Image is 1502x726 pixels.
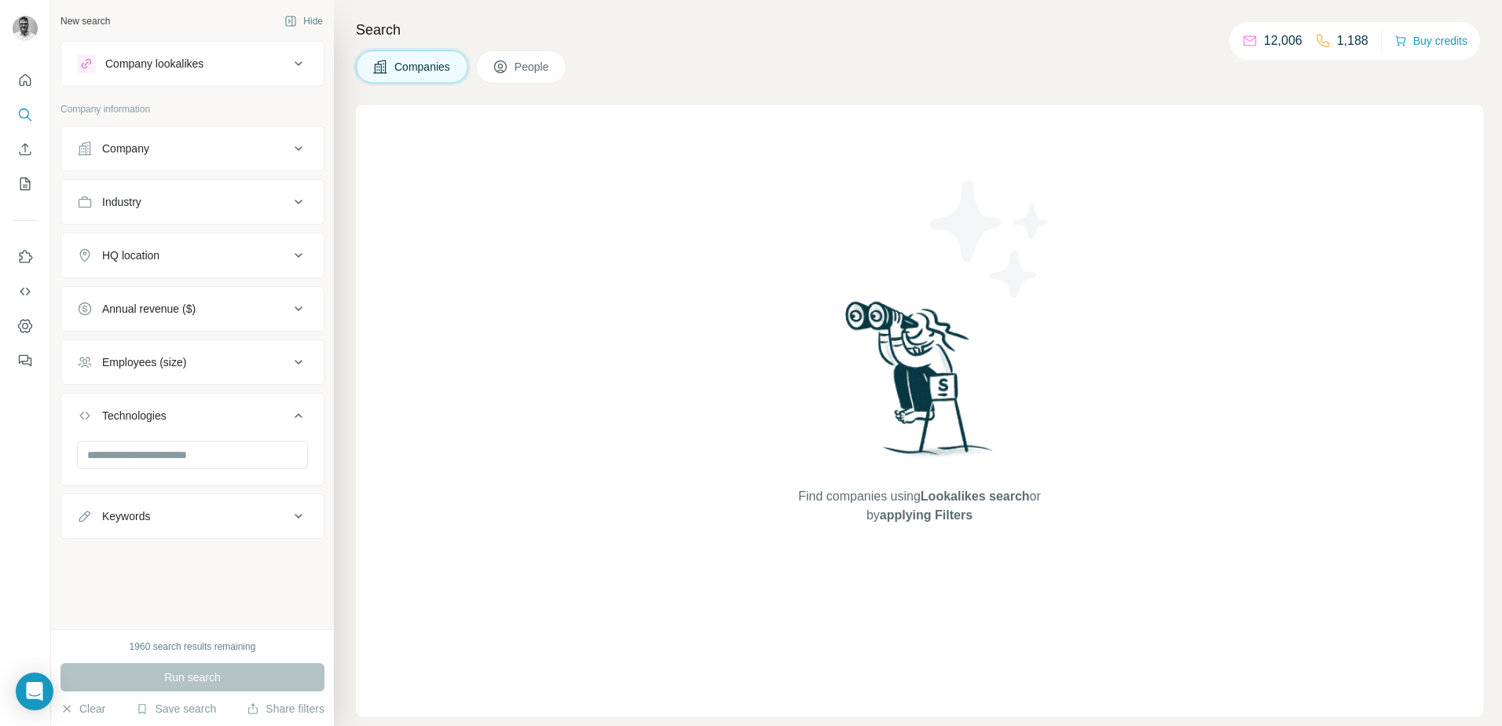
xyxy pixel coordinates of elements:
[16,673,53,710] div: Open Intercom Messenger
[921,489,1030,503] span: Lookalikes search
[1264,31,1302,50] p: 12,006
[102,508,150,524] div: Keywords
[880,508,973,522] span: applying Filters
[61,236,324,274] button: HQ location
[102,408,167,423] div: Technologies
[61,130,324,167] button: Company
[920,168,1061,310] img: Surfe Illustration - Stars
[102,301,196,317] div: Annual revenue ($)
[61,290,324,328] button: Annual revenue ($)
[61,497,324,535] button: Keywords
[61,397,324,441] button: Technologies
[61,45,324,82] button: Company lookalikes
[136,701,216,717] button: Save search
[793,487,1045,525] span: Find companies using or by
[13,135,38,163] button: Enrich CSV
[105,56,203,71] div: Company lookalikes
[60,14,110,28] div: New search
[515,59,551,75] span: People
[1394,30,1467,52] button: Buy credits
[13,101,38,129] button: Search
[356,19,1483,41] h4: Search
[13,312,38,340] button: Dashboard
[247,701,324,717] button: Share filters
[13,243,38,271] button: Use Surfe on LinkedIn
[838,297,1002,472] img: Surfe Illustration - Woman searching with binoculars
[394,59,452,75] span: Companies
[61,343,324,381] button: Employees (size)
[102,354,186,370] div: Employees (size)
[102,247,159,263] div: HQ location
[13,16,38,41] img: Avatar
[13,346,38,375] button: Feedback
[61,183,324,221] button: Industry
[102,194,141,210] div: Industry
[102,141,149,156] div: Company
[13,277,38,306] button: Use Surfe API
[60,701,105,717] button: Clear
[13,170,38,198] button: My lists
[273,9,334,33] button: Hide
[60,102,324,116] p: Company information
[1337,31,1368,50] p: 1,188
[13,66,38,94] button: Quick start
[130,640,256,654] div: 1960 search results remaining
